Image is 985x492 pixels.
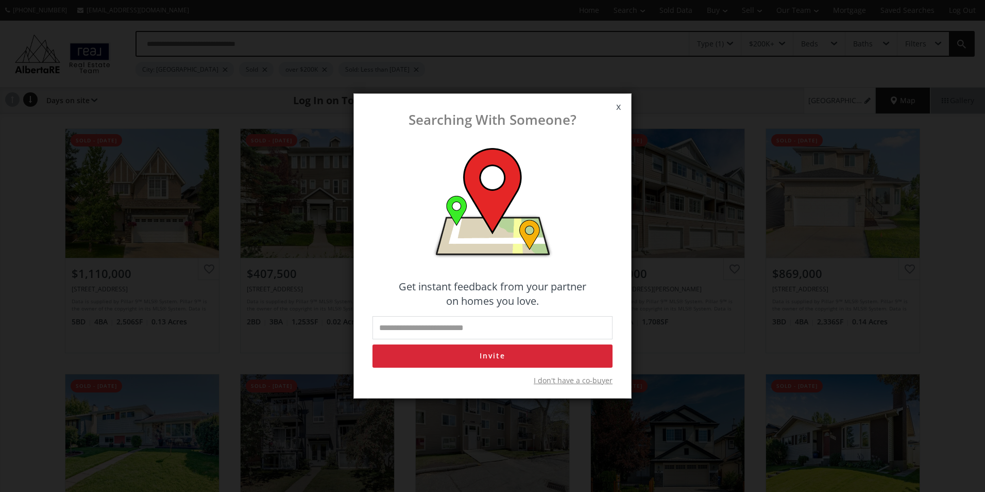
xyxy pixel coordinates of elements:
span: I don't have a co-buyer [534,375,613,386]
h4: Get instant feedback from your partner on homes you love. [372,280,613,308]
img: map-co-buyer.png [432,148,553,259]
button: Invite [372,345,613,368]
h5: Searching With Someone? [364,112,621,127]
span: x [606,92,631,121]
